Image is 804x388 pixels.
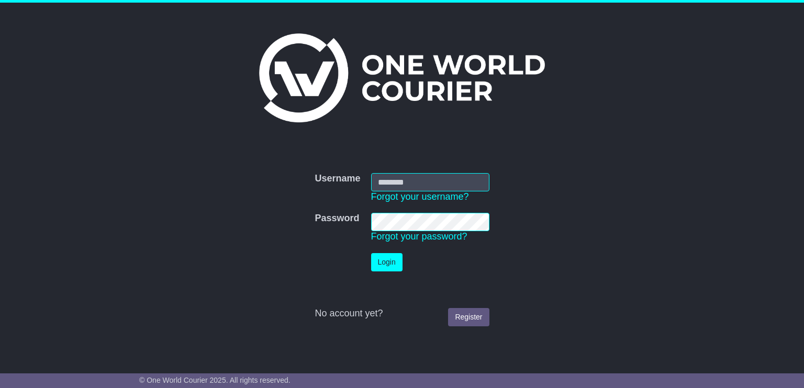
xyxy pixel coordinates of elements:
[371,231,467,242] a: Forgot your password?
[259,33,545,122] img: One World
[315,308,489,319] div: No account yet?
[371,253,403,271] button: Login
[315,213,359,224] label: Password
[371,191,469,202] a: Forgot your username?
[448,308,489,326] a: Register
[315,173,360,185] label: Username
[139,376,291,384] span: © One World Courier 2025. All rights reserved.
